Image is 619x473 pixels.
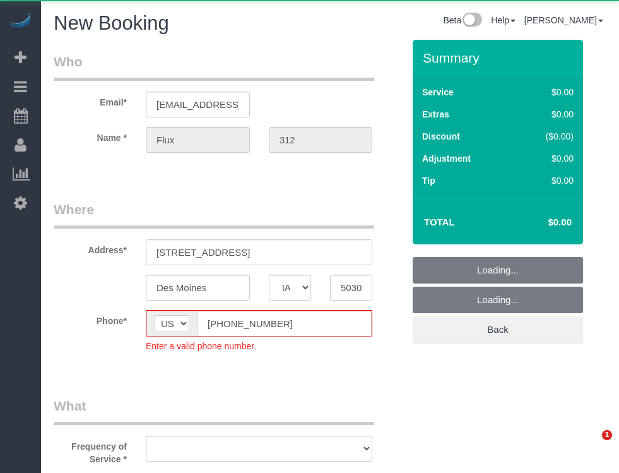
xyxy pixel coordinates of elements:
[146,92,250,117] input: Email*
[54,52,374,81] legend: Who
[524,15,603,25] a: [PERSON_NAME]
[413,316,583,343] a: Back
[8,13,33,30] img: Automaid Logo
[519,130,574,143] div: ($0.00)
[519,108,574,121] div: $0.00
[330,275,372,301] input: Zip Code*
[44,436,136,465] label: Frequency of Service *
[519,174,574,187] div: $0.00
[422,130,460,143] label: Discount
[443,15,482,25] a: Beta
[461,13,482,29] img: New interface
[54,12,169,34] span: New Booking
[510,217,572,228] h4: $0.00
[422,108,449,121] label: Extras
[519,152,574,165] div: $0.00
[602,430,612,440] span: 1
[422,174,435,187] label: Tip
[44,92,136,109] label: Email*
[423,51,577,65] h3: Summary
[44,239,136,256] label: Address*
[44,310,136,327] label: Phone*
[422,152,471,165] label: Adjustment
[146,337,372,352] div: Enter a valid phone number.
[146,127,250,153] input: First Name*
[491,15,516,25] a: Help
[54,200,374,229] legend: Where
[422,86,454,99] label: Service
[576,430,606,460] iframe: Intercom live chat
[197,311,372,337] input: Phone*
[54,397,374,425] legend: What
[146,275,250,301] input: City*
[424,217,455,227] strong: Total
[269,127,373,153] input: Last Name*
[519,86,574,99] div: $0.00
[44,127,136,144] label: Name *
